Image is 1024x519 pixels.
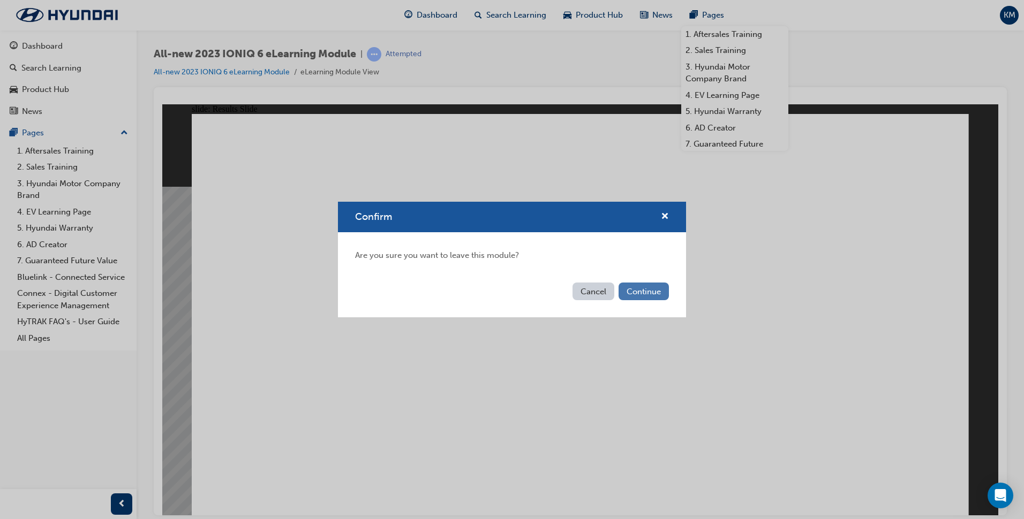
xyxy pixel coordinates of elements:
[338,202,686,317] div: Confirm
[355,211,392,223] span: Confirm
[661,212,669,222] span: cross-icon
[619,283,669,300] button: Continue
[338,232,686,279] div: Are you sure you want to leave this module?
[573,283,614,300] button: Cancel
[661,210,669,224] button: cross-icon
[988,483,1013,508] div: Open Intercom Messenger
